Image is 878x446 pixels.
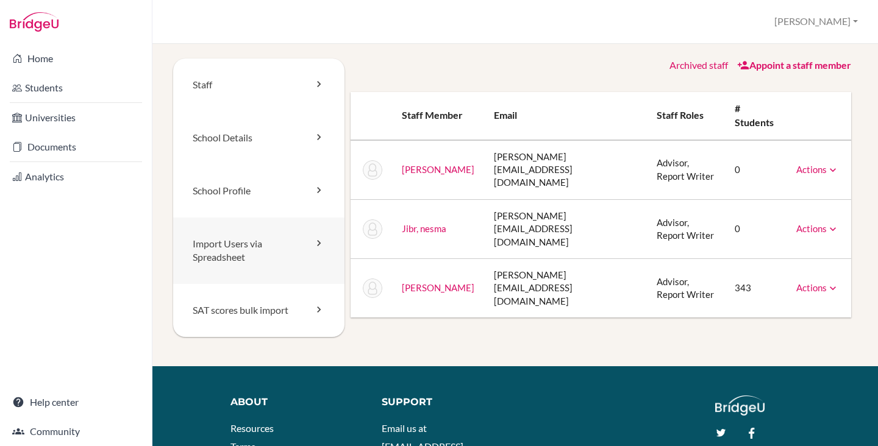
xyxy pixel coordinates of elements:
td: [PERSON_NAME][EMAIL_ADDRESS][DOMAIN_NAME] [484,259,648,318]
a: Help center [2,390,149,414]
th: Email [484,92,648,140]
td: 0 [725,199,787,258]
a: Archived staff [669,59,728,71]
th: Staff member [392,92,484,140]
a: Community [2,419,149,444]
img: Heba Abushanab [363,160,382,180]
a: Universities [2,105,149,130]
a: Actions [796,164,839,175]
th: # students [725,92,787,140]
td: 0 [725,140,787,200]
td: [PERSON_NAME][EMAIL_ADDRESS][DOMAIN_NAME] [484,199,648,258]
th: Staff roles [647,92,725,140]
img: Bridge-U [10,12,59,32]
a: Home [2,46,149,71]
a: Resources [230,422,274,434]
a: [PERSON_NAME] [402,164,474,175]
button: [PERSON_NAME] [769,10,863,33]
a: Students [2,76,149,100]
a: Documents [2,135,149,159]
img: nesma Jibr [363,219,382,239]
div: Support [382,395,506,409]
a: SAT scores bulk import [173,284,344,337]
img: Salma Kadri [363,278,382,298]
td: 343 [725,259,787,318]
a: Actions [796,223,839,234]
td: Advisor, Report Writer [647,140,725,200]
div: About [230,395,364,409]
a: Import Users via Spreadsheet [173,218,344,285]
td: Advisor, Report Writer [647,199,725,258]
td: Advisor, Report Writer [647,259,725,318]
img: logo_white@2x-f4f0deed5e89b7ecb1c2cc34c3e3d731f90f0f143d5ea2071677605dd97b5244.png [715,395,765,416]
a: Staff [173,58,344,111]
a: School Details [173,111,344,165]
a: Analytics [2,165,149,189]
a: Appoint a staff member [737,59,851,71]
a: [PERSON_NAME] [402,282,474,293]
a: Jibr, nesma [402,223,446,234]
a: School Profile [173,165,344,218]
a: Actions [796,282,839,293]
td: [PERSON_NAME][EMAIL_ADDRESS][DOMAIN_NAME] [484,140,648,200]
